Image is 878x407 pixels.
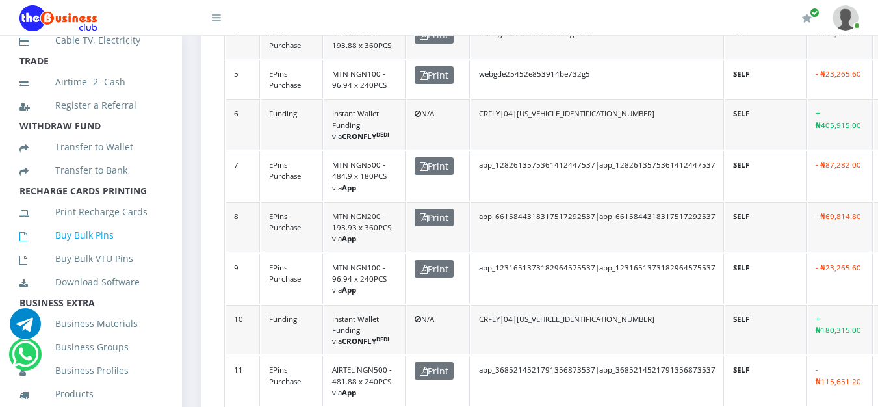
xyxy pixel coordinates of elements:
a: Chat for support [10,318,41,339]
td: SELF [725,60,807,99]
td: - ₦23,265.60 [808,254,873,304]
td: app_1231651373182964575537|app_1231651373182964575537 [471,254,724,304]
img: User [833,5,859,31]
a: Business Profiles [19,356,162,386]
td: 5 [226,60,260,99]
td: AIRTEL NGN500 - 481.88 x 240PCS via [324,356,406,406]
td: MTN NGN200 - 193.88 x 360PCS [324,20,406,59]
span: Print [415,209,454,226]
a: Business Groups [19,332,162,362]
span: Renew/Upgrade Subscription [810,8,820,18]
span: Print [415,260,454,278]
td: CRFLY|04|[US_VEHICLE_IDENTIFICATION_NUMBER] [471,99,724,150]
td: SELF [725,151,807,201]
td: Instant Wallet Funding via [324,305,406,355]
td: EPins Purchase [261,202,323,252]
a: Airtime -2- Cash [19,67,162,97]
td: - ₦115,651.20 [808,356,873,406]
td: MTN NGN100 - 96.94 x 240PCS [324,60,406,99]
td: Funding [261,305,323,355]
sup: DEDI [376,335,389,343]
td: SELF [725,202,807,252]
td: app_6615844318317517292537|app_6615844318317517292537 [471,202,724,252]
td: + ₦180,315.00 [808,305,873,355]
td: Funding [261,99,323,150]
td: app_1282613575361412447537|app_1282613575361412447537 [471,151,724,201]
td: SELF [725,99,807,150]
td: webgde25452e853914be732g5 [471,60,724,99]
span: Print [415,362,454,380]
img: Logo [19,5,97,31]
a: Chat for support [12,348,38,370]
a: Business Materials [19,309,162,339]
td: EPins Purchase [261,151,323,201]
td: 4 [226,20,260,59]
sup: DEDI [376,131,389,138]
a: Cable TV, Electricity [19,25,162,55]
td: N/A [407,305,470,355]
td: Instant Wallet Funding via [324,99,406,150]
td: 11 [226,356,260,406]
a: Transfer to Bank [19,155,162,185]
td: + ₦405,915.00 [808,99,873,150]
td: EPins Purchase [261,356,323,406]
b: App [342,285,356,295]
td: EPins Purchase [261,60,323,99]
i: Renew/Upgrade Subscription [802,13,812,23]
td: 9 [226,254,260,304]
td: SELF [725,305,807,355]
b: CRONFLY [342,131,389,141]
td: SELF [725,20,807,59]
a: Transfer to Wallet [19,132,162,162]
td: - ₦69,814.80 [808,202,873,252]
td: CRFLY|04|[US_VEHICLE_IDENTIFICATION_NUMBER] [471,305,724,355]
a: Buy Bulk Pins [19,220,162,250]
b: CRONFLY [342,336,389,346]
td: EPins Purchase [261,20,323,59]
span: Print [415,157,454,175]
b: App [342,233,356,243]
td: - ₦87,282.00 [808,151,873,201]
td: EPins Purchase [261,254,323,304]
td: MTN NGN500 - 484.9 x 180PCS via [324,151,406,201]
td: SELF [725,254,807,304]
td: MTN NGN200 - 193.93 x 360PCS via [324,202,406,252]
td: - ₦69,796.80 [808,20,873,59]
td: 6 [226,99,260,150]
span: Print [415,66,454,84]
a: Buy Bulk VTU Pins [19,244,162,274]
td: web1g3752d453539b871g3401 [471,20,724,59]
td: SELF [725,356,807,406]
b: App [342,387,356,397]
td: 8 [226,202,260,252]
td: 7 [226,151,260,201]
td: app_3685214521791356873537|app_3685214521791356873537 [471,356,724,406]
a: Download Software [19,267,162,297]
td: 10 [226,305,260,355]
a: Print Recharge Cards [19,197,162,227]
b: App [342,183,356,192]
td: - ₦23,265.60 [808,60,873,99]
td: MTN NGN100 - 96.94 x 240PCS via [324,254,406,304]
a: Register a Referral [19,90,162,120]
td: N/A [407,99,470,150]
